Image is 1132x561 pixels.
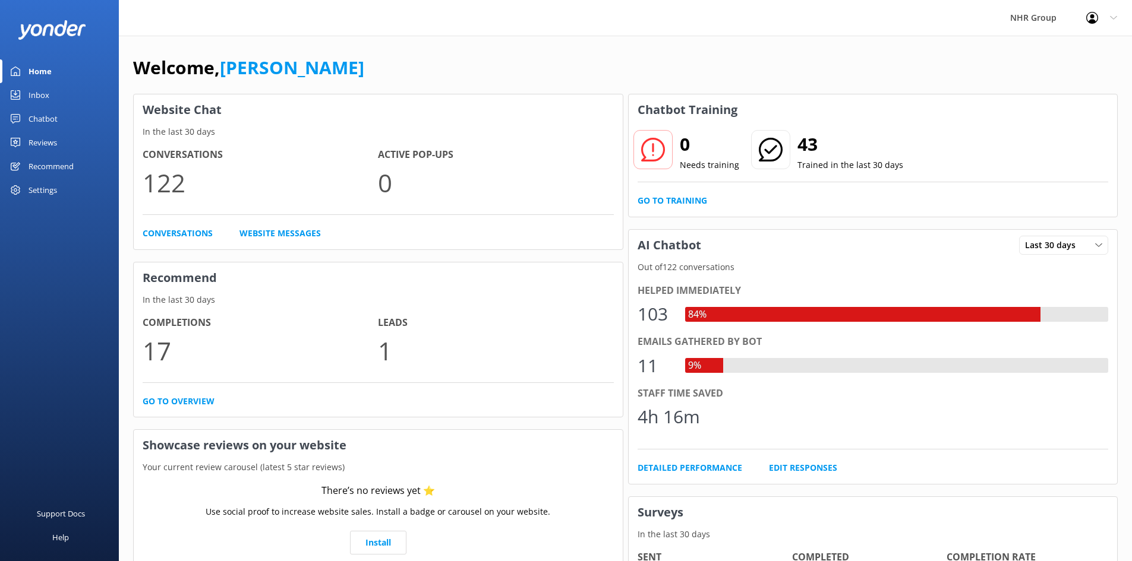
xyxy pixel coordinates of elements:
div: 84% [685,307,710,322]
a: Install [350,531,406,554]
a: Website Messages [239,227,321,240]
p: Needs training [680,159,739,172]
p: 122 [143,163,378,202]
a: Conversations [143,227,213,240]
p: In the last 30 days [134,293,623,306]
h4: Conversations [143,147,378,163]
h2: 0 [680,130,739,159]
div: Support Docs [37,502,85,525]
div: 4h 16m [638,402,700,431]
p: 17 [143,331,378,370]
span: Last 30 days [1025,239,1083,252]
h3: Showcase reviews on your website [134,430,623,461]
div: 103 [638,300,673,328]
div: Staff time saved [638,386,1109,401]
div: There’s no reviews yet ⭐ [321,483,435,499]
h3: Surveys [629,497,1118,528]
a: Edit Responses [769,461,837,474]
div: Emails gathered by bot [638,334,1109,350]
div: Inbox [29,83,49,107]
p: Use social proof to increase website sales. Install a badge or carousel on your website. [206,505,550,518]
div: Home [29,59,52,83]
h4: Active Pop-ups [378,147,613,163]
h3: Chatbot Training [629,94,746,125]
p: In the last 30 days [134,125,623,138]
div: Recommend [29,154,74,178]
div: 11 [638,351,673,380]
a: Go to overview [143,395,215,408]
div: Help [52,525,69,549]
a: [PERSON_NAME] [220,55,364,80]
p: Your current review carousel (latest 5 star reviews) [134,461,623,474]
div: Chatbot [29,107,58,131]
h3: Recommend [134,262,623,293]
div: Settings [29,178,57,202]
h4: Leads [378,315,613,331]
h2: 43 [797,130,903,159]
a: Detailed Performance [638,461,742,474]
h4: Completions [143,315,378,331]
h1: Welcome, [133,53,364,82]
h3: AI Chatbot [629,230,710,261]
p: Out of 122 conversations [629,261,1118,274]
p: 0 [378,163,613,202]
p: 1 [378,331,613,370]
div: Helped immediately [638,283,1109,299]
h3: Website Chat [134,94,623,125]
p: Trained in the last 30 days [797,159,903,172]
div: Reviews [29,131,57,154]
div: 9% [685,358,704,373]
p: In the last 30 days [629,528,1118,541]
a: Go to Training [638,194,707,207]
img: yonder-white-logo.png [18,20,86,40]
